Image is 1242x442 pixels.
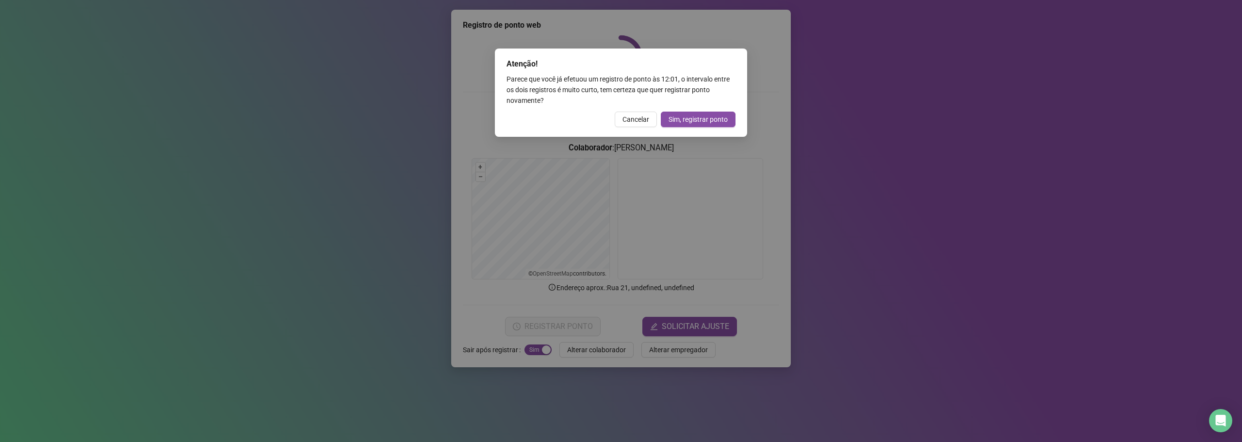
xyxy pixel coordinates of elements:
button: Cancelar [615,112,657,127]
div: Open Intercom Messenger [1209,409,1232,432]
div: Parece que você já efetuou um registro de ponto às 12:01 , o intervalo entre os dois registros é ... [507,74,735,106]
div: Atenção! [507,58,735,70]
button: Sim, registrar ponto [661,112,735,127]
span: Cancelar [622,114,649,125]
span: Sim, registrar ponto [669,114,728,125]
